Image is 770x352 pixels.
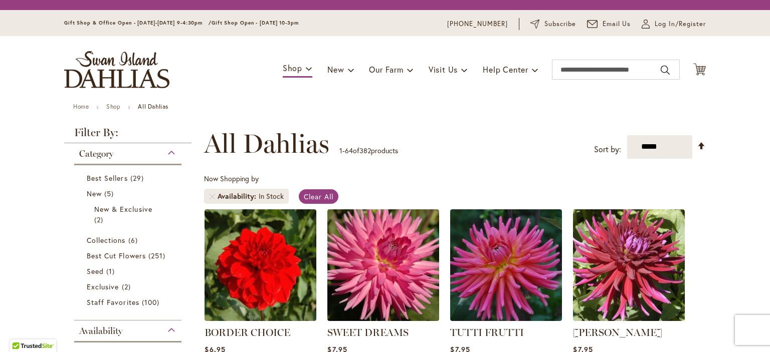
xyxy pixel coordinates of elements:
[87,173,128,183] span: Best Sellers
[450,326,524,338] a: TUTTI FRUTTI
[530,19,576,29] a: Subscribe
[205,326,290,338] a: BORDER CHOICE
[122,281,133,292] span: 2
[94,204,164,225] a: New &amp; Exclusive
[655,19,706,29] span: Log In/Register
[87,235,126,245] span: Collections
[87,266,171,276] a: Seed
[339,146,342,155] span: 1
[64,20,212,26] span: Gift Shop & Office Open - [DATE]-[DATE] 9-4:30pm /
[87,188,171,199] a: New
[327,326,409,338] a: SWEET DREAMS
[299,189,338,204] a: Clear All
[87,281,171,292] a: Exclusive
[327,64,344,75] span: New
[87,251,146,260] span: Best Cut Flowers
[73,103,89,110] a: Home
[94,214,106,225] span: 2
[429,64,458,75] span: Visit Us
[106,266,117,276] span: 1
[259,191,284,201] div: In Stock
[128,235,140,245] span: 6
[603,19,631,29] span: Email Us
[138,103,168,110] strong: All Dahlias
[204,174,259,183] span: Now Shopping by
[450,209,562,321] img: TUTTI FRUTTI
[87,282,119,291] span: Exclusive
[205,313,316,323] a: BORDER CHOICE
[304,192,333,201] span: Clear All
[594,140,621,159] label: Sort by:
[642,19,706,29] a: Log In/Register
[87,189,102,198] span: New
[204,129,329,159] span: All Dahlias
[327,209,439,321] img: SWEET DREAMS
[359,146,371,155] span: 382
[79,325,122,336] span: Availability
[205,209,316,321] img: BORDER CHOICE
[64,127,191,143] strong: Filter By:
[339,143,398,159] p: - of products
[87,235,171,245] a: Collections
[87,297,171,307] a: Staff Favorites
[483,64,528,75] span: Help Center
[327,313,439,323] a: SWEET DREAMS
[209,193,215,199] a: Remove Availability In Stock
[87,173,171,183] a: Best Sellers
[573,313,685,323] a: JUANITA
[148,250,168,261] span: 251
[450,313,562,323] a: TUTTI FRUTTI
[447,19,508,29] a: [PHONE_NUMBER]
[87,297,139,307] span: Staff Favorites
[87,250,171,261] a: Best Cut Flowers
[345,146,353,155] span: 64
[142,297,162,307] span: 100
[130,173,146,183] span: 29
[587,19,631,29] a: Email Us
[573,326,662,338] a: [PERSON_NAME]
[64,51,169,88] a: store logo
[283,63,302,73] span: Shop
[79,148,113,159] span: Category
[8,316,36,344] iframe: Launch Accessibility Center
[94,204,152,214] span: New & Exclusive
[87,266,104,276] span: Seed
[106,103,120,110] a: Shop
[212,20,299,26] span: Gift Shop Open - [DATE] 10-3pm
[218,191,259,201] span: Availability
[104,188,116,199] span: 5
[573,209,685,321] img: JUANITA
[369,64,403,75] span: Our Farm
[544,19,576,29] span: Subscribe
